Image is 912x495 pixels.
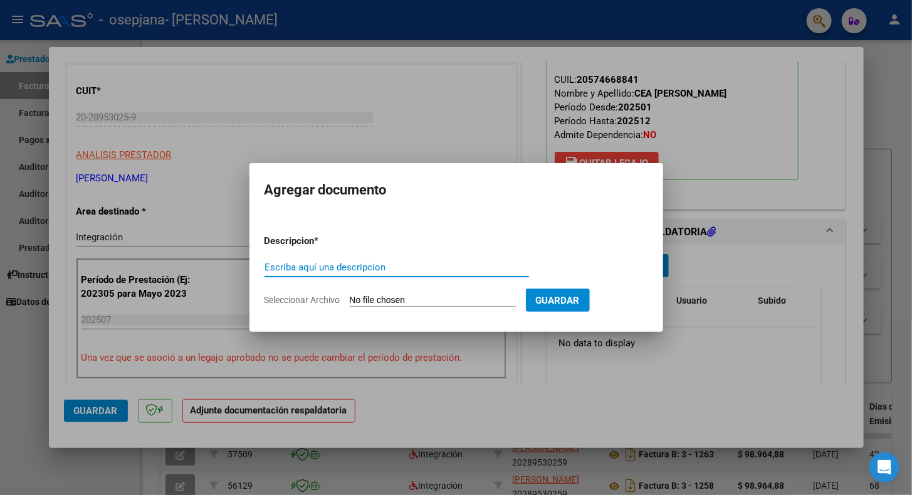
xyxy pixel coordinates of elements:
[526,289,590,312] button: Guardar
[265,234,380,248] p: Descripcion
[869,452,899,482] div: Open Intercom Messenger
[265,178,648,202] h2: Agregar documento
[536,295,580,306] span: Guardar
[265,295,340,305] span: Seleccionar Archivo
